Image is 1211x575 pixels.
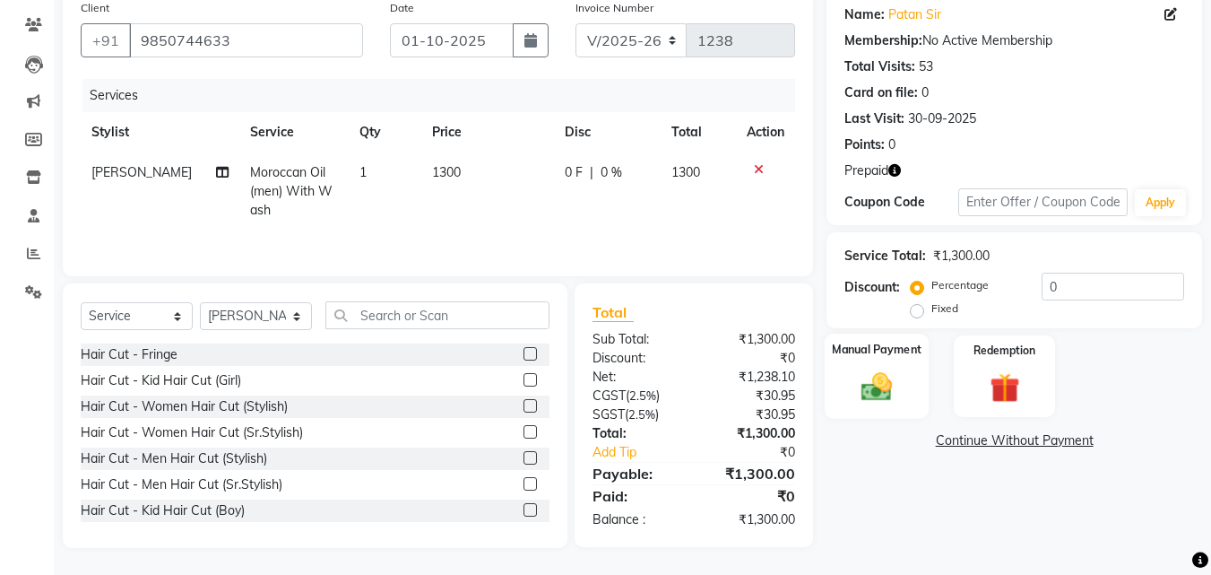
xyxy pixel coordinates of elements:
div: Card on file: [844,83,918,102]
div: ₹1,300.00 [694,463,809,484]
span: 1300 [671,164,700,180]
div: Hair Cut - Women Hair Cut (Sr.Stylish) [81,423,303,442]
input: Search by Name/Mobile/Email/Code [129,23,363,57]
th: Stylist [81,112,239,152]
div: Services [82,79,809,112]
span: 2.5% [629,388,656,403]
div: 30-09-2025 [908,109,976,128]
span: 1300 [432,164,461,180]
div: Hair Cut - Men Hair Cut (Sr.Stylish) [81,475,282,494]
div: Net: [579,368,694,387]
div: ₹1,300.00 [694,330,809,349]
a: Continue Without Payment [830,431,1198,450]
img: _cash.svg [852,369,902,405]
div: Last Visit: [844,109,904,128]
div: Payable: [579,463,694,484]
div: Sub Total: [579,330,694,349]
span: SGST [593,406,625,423]
a: Patan Sir [888,5,941,24]
div: ( ) [579,387,694,405]
div: Hair Cut - Kid Hair Cut (Girl) [81,371,241,390]
th: Price [421,112,554,152]
div: Discount: [579,349,694,368]
div: ₹1,300.00 [694,424,809,443]
div: Coupon Code [844,193,957,212]
img: _gift.svg [981,370,1029,406]
label: Fixed [931,301,958,317]
div: 0 [921,83,929,102]
div: ₹30.95 [694,405,809,424]
div: No Active Membership [844,31,1184,50]
div: ₹0 [694,349,809,368]
th: Service [239,112,349,152]
th: Total [661,112,737,152]
div: Name: [844,5,885,24]
div: ₹30.95 [694,387,809,405]
div: Membership: [844,31,922,50]
div: Balance : [579,510,694,529]
span: Moroccan Oil (men) With Wash [250,164,333,218]
span: CGST [593,388,626,404]
button: Apply [1135,189,1186,216]
div: ₹1,300.00 [694,510,809,529]
div: Service Total: [844,247,926,266]
th: Disc [554,112,661,152]
div: Total Visits: [844,57,915,76]
span: 2.5% [628,407,655,422]
div: Hair Cut - Women Hair Cut (Stylish) [81,397,288,416]
button: +91 [81,23,131,57]
a: Add Tip [579,443,713,462]
th: Action [736,112,795,152]
div: ( ) [579,405,694,424]
div: Hair Cut - Kid Hair Cut (Boy) [81,501,245,520]
span: | [590,163,593,182]
span: [PERSON_NAME] [91,164,192,180]
div: Points: [844,135,885,154]
div: Discount: [844,278,900,297]
label: Percentage [931,277,989,293]
div: ₹1,238.10 [694,368,809,387]
div: Paid: [579,485,694,507]
div: 0 [888,135,895,154]
input: Search or Scan [325,301,549,329]
div: 53 [919,57,933,76]
label: Manual Payment [832,341,921,358]
div: ₹0 [714,443,809,462]
div: Hair Cut - Fringe [81,345,177,364]
div: ₹1,300.00 [933,247,990,266]
label: Redemption [973,343,1035,359]
span: 0 F [565,163,583,182]
div: ₹0 [694,485,809,507]
input: Enter Offer / Coupon Code [958,188,1128,216]
div: Hair Cut - Men Hair Cut (Stylish) [81,449,267,468]
span: Total [593,303,634,322]
span: 1 [359,164,367,180]
span: 0 % [601,163,622,182]
span: Prepaid [844,161,888,180]
th: Qty [349,112,421,152]
div: Total: [579,424,694,443]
